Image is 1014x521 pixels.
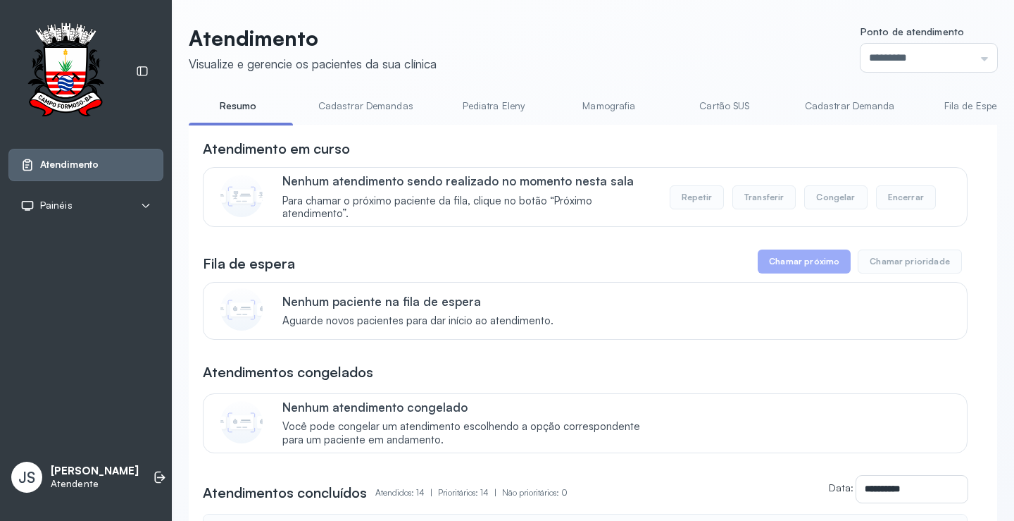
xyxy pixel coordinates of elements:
span: | [430,487,432,498]
p: Nenhum atendimento sendo realizado no momento nesta sala [282,173,655,188]
button: Congelar [804,185,867,209]
span: | [494,487,496,498]
h3: Fila de espera [203,254,295,274]
a: Mamografia [560,94,658,118]
label: Data: [829,482,853,494]
a: Cadastrar Demanda [791,94,909,118]
p: Atendimento [189,25,437,51]
p: Prioritários: 14 [438,483,502,503]
h3: Atendimento em curso [203,139,350,159]
button: Chamar prioridade [858,250,962,274]
p: Nenhum paciente na fila de espera [282,294,553,309]
a: Cadastrar Demandas [304,94,427,118]
span: Para chamar o próximo paciente da fila, clique no botão “Próximo atendimento”. [282,195,655,221]
p: [PERSON_NAME] [51,465,139,478]
img: Imagem de CalloutCard [220,401,263,443]
button: Chamar próximo [758,250,851,274]
img: Logotipo do estabelecimento [15,23,116,121]
div: Visualize e gerencie os pacientes da sua clínica [189,56,437,71]
a: Cartão SUS [675,94,774,118]
span: Painéis [40,200,73,212]
img: Imagem de CalloutCard [220,288,263,331]
button: Encerrar [876,185,936,209]
span: Aguarde novos pacientes para dar início ao atendimento. [282,314,553,328]
span: Você pode congelar um atendimento escolhendo a opção correspondente para um paciente em andamento. [282,420,655,447]
img: Imagem de CalloutCard [220,175,263,217]
p: Atendidos: 14 [375,483,438,503]
button: Repetir [670,185,724,209]
h3: Atendimentos congelados [203,362,373,382]
a: Resumo [189,94,287,118]
span: Ponto de atendimento [860,25,964,37]
p: Não prioritários: 0 [502,483,568,503]
button: Transferir [732,185,796,209]
p: Atendente [51,478,139,490]
a: Atendimento [20,158,151,172]
a: Pediatra Eleny [444,94,543,118]
span: Atendimento [40,159,99,171]
p: Nenhum atendimento congelado [282,400,655,415]
h3: Atendimentos concluídos [203,483,367,503]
